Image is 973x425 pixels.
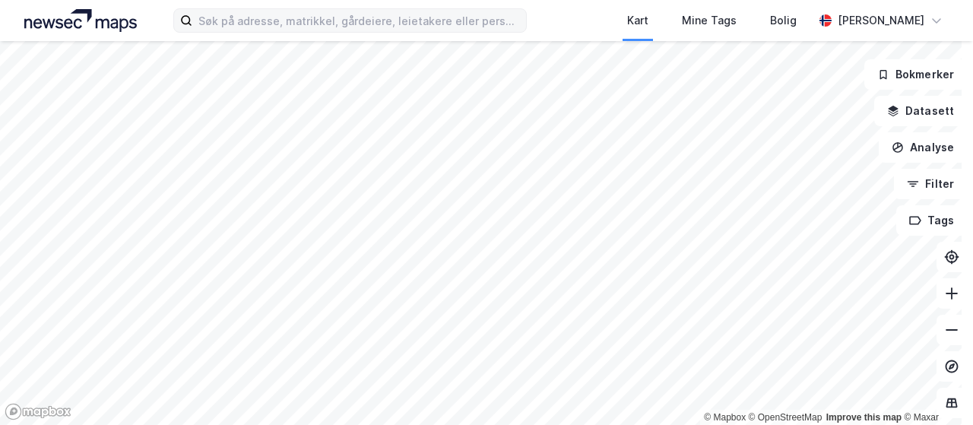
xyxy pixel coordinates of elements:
button: Datasett [874,96,967,126]
div: Mine Tags [682,11,737,30]
a: OpenStreetMap [749,412,822,423]
button: Bokmerker [864,59,967,90]
button: Filter [894,169,967,199]
a: Mapbox homepage [5,403,71,420]
div: [PERSON_NAME] [838,11,924,30]
a: Mapbox [704,412,746,423]
img: logo.a4113a55bc3d86da70a041830d287a7e.svg [24,9,137,32]
div: Kontrollprogram for chat [897,352,973,425]
input: Søk på adresse, matrikkel, gårdeiere, leietakere eller personer [192,9,526,32]
div: Kart [627,11,648,30]
iframe: Chat Widget [897,352,973,425]
div: Bolig [770,11,797,30]
button: Tags [896,205,967,236]
a: Improve this map [826,412,902,423]
button: Analyse [879,132,967,163]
